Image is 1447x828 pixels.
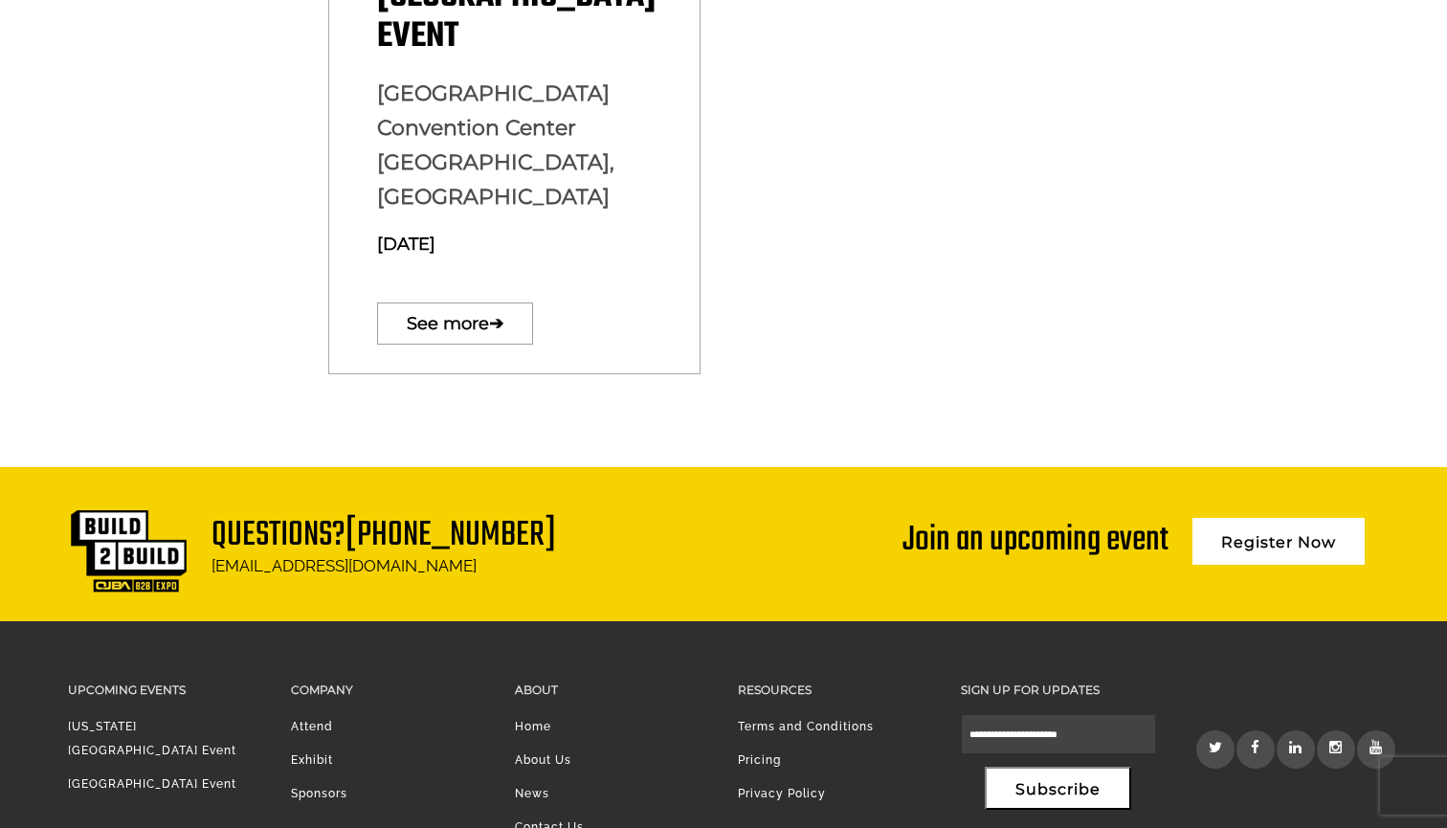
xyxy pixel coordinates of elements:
[377,234,435,255] span: [DATE]
[738,787,826,800] a: Privacy Policy
[211,556,477,575] a: [EMAIL_ADDRESS][DOMAIN_NAME]
[291,753,333,767] a: Exhibit
[377,302,533,345] a: See more➔
[738,679,932,701] h3: Resources
[68,777,236,791] a: [GEOGRAPHIC_DATA] Event
[1192,518,1365,565] a: Register Now
[345,508,556,563] a: [PHONE_NUMBER]
[985,767,1131,810] button: Subscribe
[902,508,1169,558] div: Join an upcoming event
[291,679,485,701] h3: Company
[291,720,333,733] a: Attend
[211,519,556,552] h1: Questions?
[515,679,709,701] h3: About
[291,787,347,800] a: Sponsors
[515,753,571,767] a: About Us
[738,753,781,767] a: Pricing
[489,294,503,354] span: ➔
[377,80,614,210] span: [GEOGRAPHIC_DATA] Convention Center [GEOGRAPHIC_DATA], [GEOGRAPHIC_DATA]
[738,720,874,733] a: Terms and Conditions
[961,679,1155,701] h3: Sign up for updates
[68,679,262,701] h3: Upcoming Events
